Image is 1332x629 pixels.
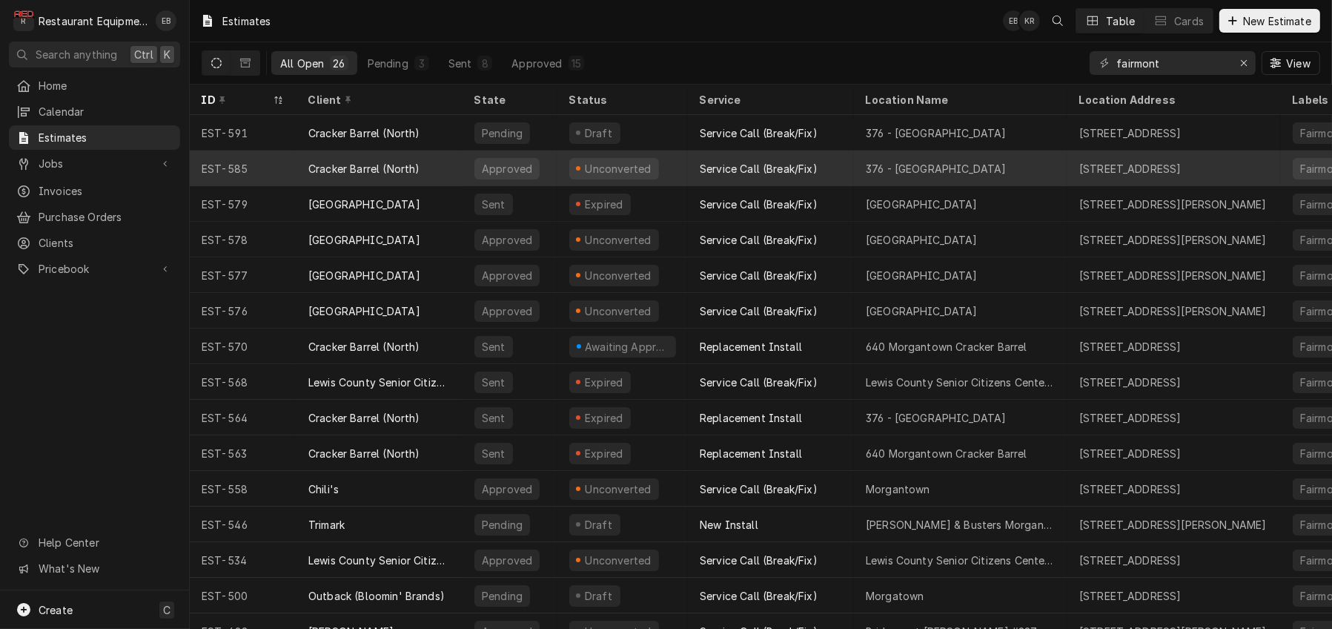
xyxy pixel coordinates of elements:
div: EST-568 [190,364,296,400]
div: Lewis County Senior Citizens Center, Inc. [308,375,451,390]
div: 640 Morgantown Cracker Barrel [866,446,1027,461]
div: EST-563 [190,435,296,471]
div: Pending [480,517,524,533]
div: Sent [480,197,507,212]
span: View [1283,56,1313,71]
div: EST-558 [190,471,296,507]
div: 15 [571,56,581,71]
a: Go to Help Center [9,530,180,555]
div: Restaurant Equipment Diagnostics's Avatar [13,10,34,31]
div: Location Name [866,92,1053,108]
div: Table [1106,13,1135,29]
span: Jobs [39,156,150,171]
div: [STREET_ADDRESS] [1079,446,1182,461]
div: [STREET_ADDRESS][PERSON_NAME] [1079,232,1267,248]
div: EST-578 [190,222,296,257]
div: Cards [1174,13,1204,29]
div: Cracker Barrel (North) [308,125,420,141]
a: Home [9,73,180,98]
div: Cracker Barrel (North) [308,161,420,177]
div: 8 [480,56,489,71]
div: Unconverted [583,481,653,497]
div: Draft [583,517,614,533]
div: Sent [480,410,507,426]
div: EST-579 [190,186,296,222]
div: All Open [280,56,324,71]
div: EST-585 [190,151,296,186]
div: 26 [333,56,345,71]
div: EST-576 [190,293,296,329]
div: R [13,10,34,31]
div: Cracker Barrel (North) [308,410,420,426]
div: Service Call (Break/Fix) [700,588,818,604]
div: Emily Bird's Avatar [1003,10,1024,31]
div: Awaiting Approval [583,339,670,355]
a: Calendar [9,99,180,124]
div: EB [1003,10,1024,31]
div: Unconverted [583,553,653,568]
div: Cracker Barrel (North) [308,446,420,461]
div: Draft [583,588,614,604]
div: Approved [480,161,534,177]
a: Invoices [9,179,180,203]
span: Clients [39,235,173,251]
div: [STREET_ADDRESS] [1079,553,1182,568]
div: Service Call (Break/Fix) [700,232,818,248]
div: [STREET_ADDRESS] [1079,161,1182,177]
div: Replacement Install [700,446,802,461]
div: Service Call (Break/Fix) [700,553,818,568]
span: Pricebook [39,261,150,277]
div: Service [700,92,839,108]
div: Lewis County Senior Citizens Center, Inc. [866,553,1056,568]
a: Go to What's New [9,556,180,581]
span: Ctrl [134,47,153,62]
span: K [164,47,170,62]
div: [GEOGRAPHIC_DATA] [308,303,420,319]
div: EST-546 [190,507,296,542]
span: Estimates [39,130,173,145]
div: EST-577 [190,257,296,293]
div: [STREET_ADDRESS] [1079,481,1182,497]
div: [STREET_ADDRESS][PERSON_NAME] [1079,517,1267,533]
div: [STREET_ADDRESS] [1079,339,1182,355]
a: Purchase Orders [9,205,180,229]
a: Clients [9,231,180,255]
div: Lewis County Senior Citizens Center, Inc. [308,553,451,568]
div: Lewis County Senior Citizens Center, Inc. [866,375,1056,390]
div: Restaurant Equipment Diagnostics [39,13,148,29]
div: Trimark [308,517,345,533]
div: Unconverted [583,161,653,177]
div: Pending [480,125,524,141]
div: Emily Bird's Avatar [156,10,176,31]
div: Approved [511,56,562,71]
div: Service Call (Break/Fix) [700,125,818,141]
span: Home [39,78,173,93]
div: 376 - [GEOGRAPHIC_DATA] [866,125,1007,141]
div: Status [569,92,673,108]
span: New Estimate [1240,13,1314,29]
div: [STREET_ADDRESS] [1079,375,1182,390]
div: Service Call (Break/Fix) [700,161,818,177]
div: [STREET_ADDRESS][PERSON_NAME] [1079,268,1267,283]
div: [GEOGRAPHIC_DATA] [866,232,978,248]
button: View [1262,51,1320,75]
div: Client [308,92,448,108]
div: EST-534 [190,542,296,578]
div: [GEOGRAPHIC_DATA] [866,197,978,212]
span: Help Center [39,535,171,550]
div: State [474,92,546,108]
div: Replacement Install [700,410,802,426]
div: New Install [700,517,758,533]
div: Morgantown [866,481,930,497]
div: [GEOGRAPHIC_DATA] [308,197,420,212]
div: [PERSON_NAME] & Busters Morgantown [866,517,1056,533]
div: Location Address [1079,92,1266,108]
div: Approved [480,268,534,283]
div: Approved [480,553,534,568]
div: 3 [417,56,426,71]
div: Pending [480,588,524,604]
div: [STREET_ADDRESS] [1079,588,1182,604]
div: Expired [583,197,625,212]
div: Service Call (Break/Fix) [700,197,818,212]
div: KR [1019,10,1040,31]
